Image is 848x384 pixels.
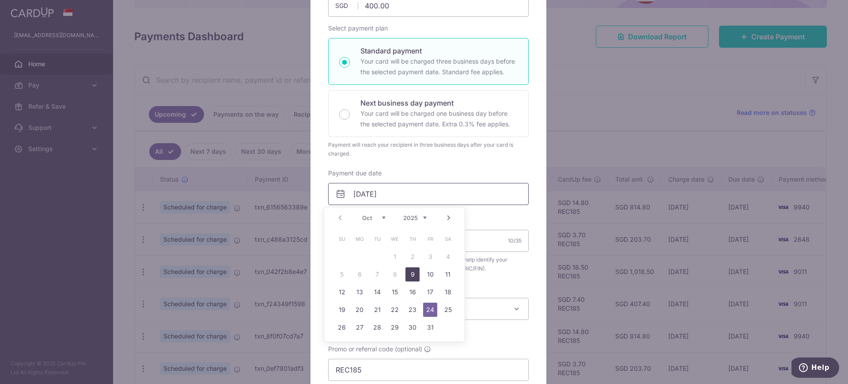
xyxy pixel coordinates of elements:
label: Select payment plan [328,24,388,33]
a: 17 [423,285,437,299]
a: 21 [370,303,384,317]
span: SGD [335,1,358,10]
span: Tuesday [370,232,384,246]
a: 25 [441,303,455,317]
a: 30 [405,320,420,335]
a: 12 [335,285,349,299]
span: Wednesday [388,232,402,246]
a: 24 [423,303,437,317]
span: Sunday [335,232,349,246]
a: 19 [335,303,349,317]
a: Next [443,213,454,223]
a: 9 [405,267,420,281]
span: Friday [423,232,437,246]
span: Saturday [441,232,455,246]
a: 26 [335,320,349,335]
a: 23 [405,303,420,317]
iframe: Opens a widget where you can find more information [791,357,839,380]
span: Monday [352,232,367,246]
a: 20 [352,303,367,317]
a: 16 [405,285,420,299]
p: Standard payment [360,46,518,56]
a: 13 [352,285,367,299]
a: 18 [441,285,455,299]
a: 29 [388,320,402,335]
div: 10/35 [508,236,522,245]
a: 22 [388,303,402,317]
label: Payment due date [328,169,382,178]
a: 10 [423,267,437,281]
a: 27 [352,320,367,335]
input: DD / MM / YYYY [328,183,529,205]
a: 11 [441,267,455,281]
a: 31 [423,320,437,335]
span: Thursday [405,232,420,246]
p: Your card will be charged three business days before the selected payment date. Standard fee appl... [360,56,518,77]
span: Promo or referral code (optional) [328,345,422,354]
a: 14 [370,285,384,299]
a: 28 [370,320,384,335]
p: Your card will be charged one business day before the selected payment date. Extra 0.3% fee applies. [360,108,518,129]
p: Next business day payment [360,98,518,108]
div: Payment will reach your recipient in three business days after your card is charged. [328,141,529,158]
a: 15 [388,285,402,299]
